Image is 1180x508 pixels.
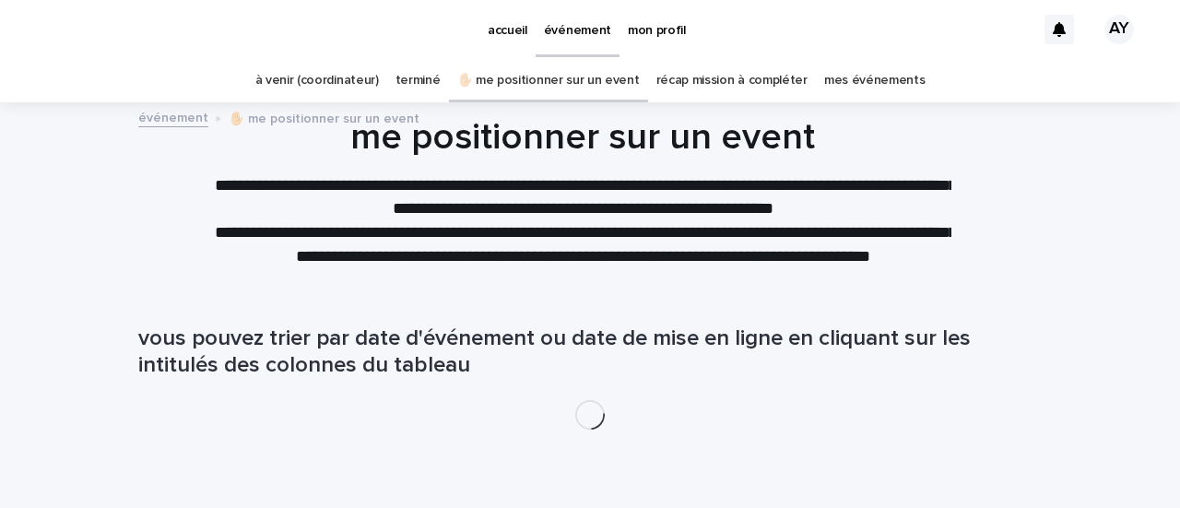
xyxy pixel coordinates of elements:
div: AY [1104,15,1134,44]
h1: vous pouvez trier par date d'événement ou date de mise en ligne en cliquant sur les intitulés des... [138,325,1042,379]
img: Ls34BcGeRexTGTNfXpUC [37,11,216,48]
a: récap mission à compléter [656,59,808,102]
a: ✋🏻 me positionner sur un event [457,59,640,102]
a: événement [138,106,208,127]
a: terminé [395,59,441,102]
p: ✋🏻 me positionner sur un event [229,107,419,127]
a: à venir (coordinateur) [255,59,379,102]
h1: me positionner sur un event [131,115,1034,159]
a: mes événements [824,59,926,102]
